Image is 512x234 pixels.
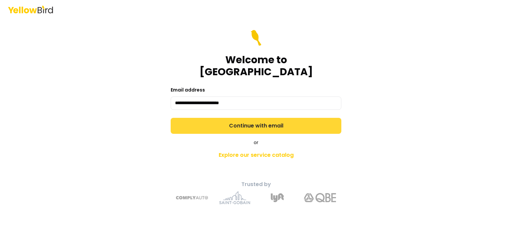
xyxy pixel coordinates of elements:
[139,148,373,162] a: Explore our service catalog
[171,54,341,78] h1: Welcome to [GEOGRAPHIC_DATA]
[171,87,205,93] label: Email address
[139,180,373,188] p: Trusted by
[171,118,341,134] button: Continue with email
[254,139,258,146] span: or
